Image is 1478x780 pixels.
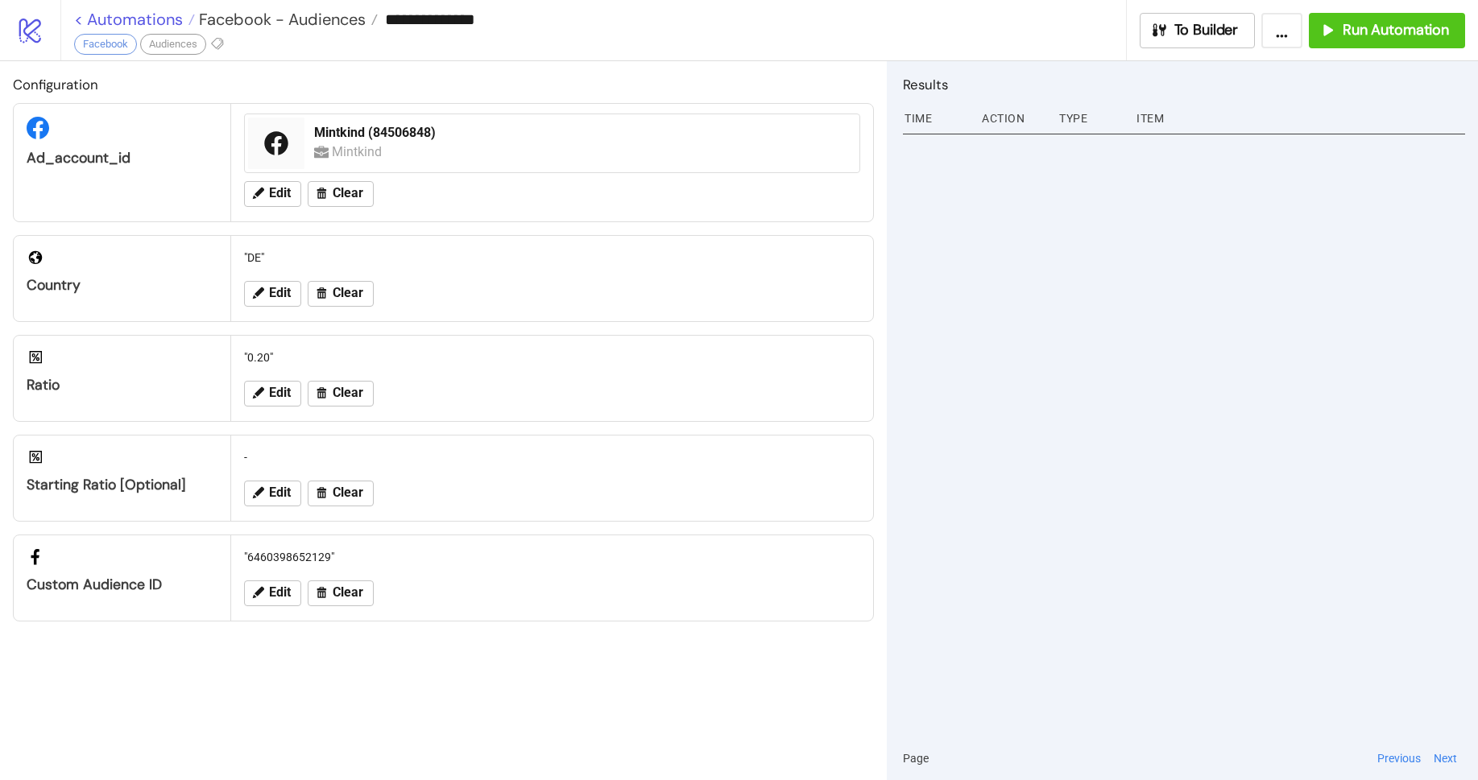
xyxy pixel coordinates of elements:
span: Edit [269,386,291,400]
h2: Configuration [13,74,874,95]
button: ... [1261,13,1302,48]
button: Clear [308,481,374,506]
button: Previous [1372,749,1426,767]
button: Clear [308,580,374,606]
span: Edit [269,286,291,300]
span: To Builder [1174,21,1239,39]
div: Country [27,276,217,295]
span: Clear [333,485,363,500]
div: Item [1135,103,1465,134]
div: Action [980,103,1046,134]
button: Run Automation [1309,13,1465,48]
a: Facebook - Audiences [195,11,378,27]
div: Time [903,103,969,134]
div: "0.20" [238,342,867,373]
button: Clear [308,281,374,307]
span: Clear [333,386,363,400]
a: < Automations [74,11,195,27]
button: Edit [244,181,301,207]
div: Facebook [74,34,137,55]
div: Custom Audience ID [27,576,217,594]
button: Edit [244,481,301,506]
div: "6460398652129" [238,542,867,572]
div: - [238,442,867,473]
span: Clear [333,186,363,200]
div: ad_account_id [27,149,217,167]
button: Edit [244,281,301,307]
div: Type [1058,103,1124,134]
div: Audiences [140,34,206,55]
button: Clear [308,381,374,407]
span: Clear [333,286,363,300]
span: Edit [269,585,291,600]
span: Edit [269,186,291,200]
div: Mintkind (84506848) [314,124,850,142]
span: Run Automation [1343,21,1449,39]
span: Clear [333,585,363,600]
span: Page [903,749,929,767]
button: Edit [244,580,301,606]
button: To Builder [1140,13,1256,48]
div: Ratio [27,376,217,394]
button: Next [1429,749,1462,767]
button: Edit [244,381,301,407]
div: Starting Ratio [optional] [27,476,217,494]
button: Clear [308,181,374,207]
span: Facebook - Audiences [195,9,366,30]
span: Edit [269,485,291,500]
h2: Results [903,74,1465,95]
div: Mintkind [332,142,387,162]
div: "DE" [238,242,867,273]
